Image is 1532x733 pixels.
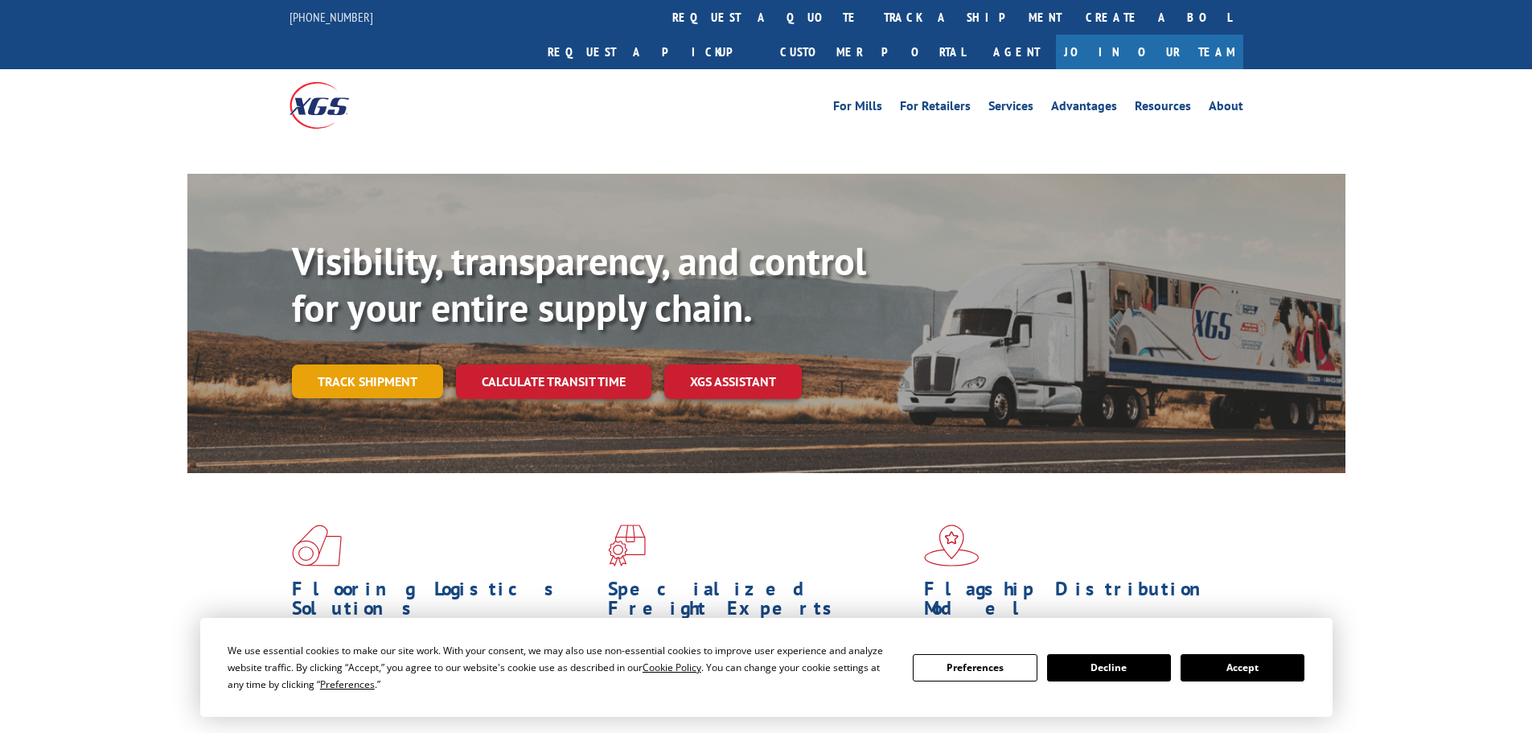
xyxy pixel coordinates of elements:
[913,654,1037,682] button: Preferences
[1047,654,1171,682] button: Decline
[228,642,893,693] div: We use essential cookies to make our site work. With your consent, we may also use non-essential ...
[608,579,912,626] h1: Specialized Freight Experts
[833,100,882,117] a: For Mills
[1181,654,1304,682] button: Accept
[608,525,646,566] img: xgs-icon-focused-on-flooring-red
[768,35,977,69] a: Customer Portal
[977,35,1056,69] a: Agent
[924,525,980,566] img: xgs-icon-flagship-distribution-model-red
[292,236,866,332] b: Visibility, transparency, and control for your entire supply chain.
[664,364,802,399] a: XGS ASSISTANT
[1135,100,1191,117] a: Resources
[900,100,971,117] a: For Retailers
[292,579,596,626] h1: Flooring Logistics Solutions
[320,677,375,691] span: Preferences
[988,100,1033,117] a: Services
[456,364,651,399] a: Calculate transit time
[1209,100,1243,117] a: About
[536,35,768,69] a: Request a pickup
[643,661,701,674] span: Cookie Policy
[200,618,1333,717] div: Cookie Consent Prompt
[1056,35,1243,69] a: Join Our Team
[292,364,443,398] a: Track shipment
[924,579,1228,626] h1: Flagship Distribution Model
[290,9,373,25] a: [PHONE_NUMBER]
[292,525,342,566] img: xgs-icon-total-supply-chain-intelligence-red
[1051,100,1117,117] a: Advantages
